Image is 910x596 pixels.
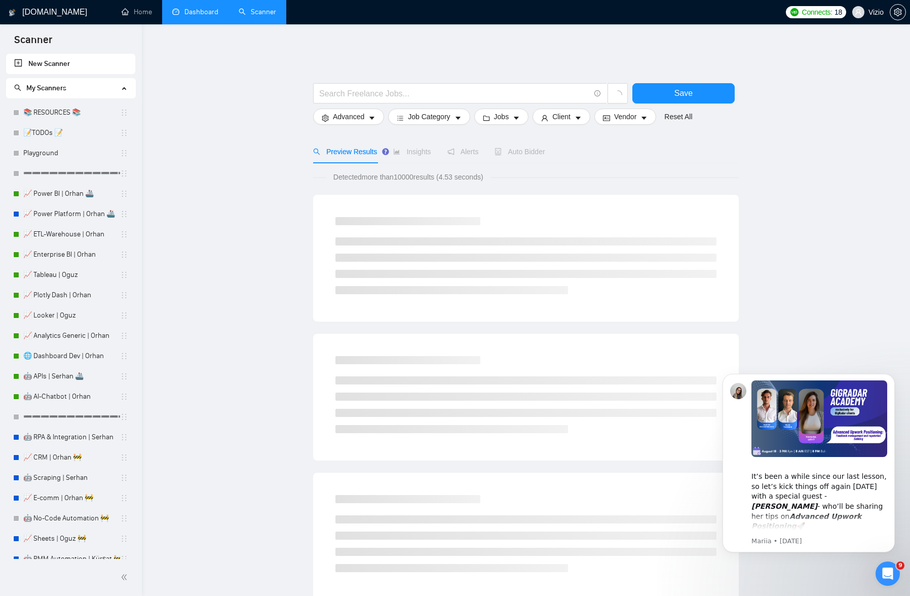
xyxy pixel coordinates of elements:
a: 🤖 No-Code Automation 🚧 [23,508,120,529]
li: 📈 Power BI | Orhan 🚢 [6,184,135,204]
input: Search Freelance Jobs... [319,87,590,100]
li: 🤖 APIs | Serhan 🚢 [6,366,135,387]
li: 📚 RESOURCES 📚 [6,102,135,123]
li: 📈 Looker | Oguz [6,305,135,326]
a: dashboardDashboard [172,8,218,16]
li: 🤖 PMM Automation | Kürşat 🚧 [6,549,135,569]
span: My Scanners [14,84,66,92]
span: robot [495,148,502,155]
span: caret-down [368,114,375,122]
span: holder [120,352,128,360]
span: Job Category [408,111,450,122]
li: 📈 Tableau | Oguz [6,265,135,285]
span: Client [552,111,571,122]
a: Reset All [664,111,692,122]
a: 📈 E-comm | Orhan 🚧 [23,488,120,508]
a: 📈 ETL-Warehouse | Orhan [23,224,120,244]
a: 📈 Power Platform | Orhan 🚢 [23,204,120,224]
img: logo [9,5,16,21]
span: folder [483,114,490,122]
a: 📈 Plotly Dash | Orhan [23,285,120,305]
span: holder [120,251,128,259]
li: 📈 Power Platform | Orhan 🚢 [6,204,135,224]
span: Vendor [614,111,636,122]
span: search [313,148,320,155]
a: 🤖 AI-Chatbot | Orhan [23,387,120,407]
span: 18 [835,7,842,18]
button: Save [632,83,735,103]
a: 📚 RESOURCES 📚 [23,102,120,123]
li: 📈 ETL-Warehouse | Orhan [6,224,135,244]
span: Detected more than 10000 results (4.53 seconds) [326,171,490,183]
button: barsJob Categorycaret-down [388,109,470,125]
span: holder [120,190,128,198]
span: holder [120,149,128,157]
a: 🤖 PMM Automation | Kürşat 🚧 [23,549,120,569]
span: setting [322,114,329,122]
a: Playground [23,143,120,163]
span: holder [120,271,128,279]
span: holder [120,413,128,421]
span: search [14,84,21,91]
button: userClientcaret-down [533,109,590,125]
li: 📈 Sheets | Oguz 🚧 [6,529,135,549]
span: notification [447,148,454,155]
li: New Scanner [6,54,135,74]
a: 📈 CRM | Orhan 🚧 [23,447,120,468]
span: holder [120,332,128,340]
li: Playground [6,143,135,163]
li: 📈 E-comm | Orhan 🚧 [6,488,135,508]
span: holder [120,372,128,380]
span: Preview Results [313,148,377,156]
span: setting [890,8,905,16]
span: holder [120,129,128,137]
span: holder [120,291,128,299]
span: holder [120,311,128,320]
li: 🤖 Scraping | Serhan [6,468,135,488]
li: 🤖 No-Code Automation 🚧 [6,508,135,529]
a: homeHome [122,8,152,16]
span: holder [120,555,128,563]
span: holder [120,169,128,178]
a: 📈 Tableau | Oguz [23,265,120,285]
span: Advanced [333,111,364,122]
span: Scanner [6,32,60,54]
span: info-circle [594,90,601,97]
a: 🤖 RPA & Integration | Serhan [23,427,120,447]
a: 📈 Looker | Oguz [23,305,120,326]
span: Insights [393,148,431,156]
a: ➖➖➖➖➖➖➖➖➖➖➖➖➖➖➖➖➖➖➖ [23,407,120,427]
a: 📈 Enterprise BI | Orhan [23,244,120,265]
a: searchScanner [239,8,276,16]
a: 📈 Analytics Generic | Orhan [23,326,120,346]
span: holder [120,230,128,238]
span: caret-down [640,114,648,122]
span: holder [120,535,128,543]
span: holder [120,210,128,218]
span: caret-down [575,114,582,122]
a: ➖➖➖➖➖➖➖➖➖➖➖➖➖➖➖➖➖➖➖ [23,163,120,184]
span: holder [120,514,128,522]
li: 📈 CRM | Orhan 🚧 [6,447,135,468]
span: user [541,114,548,122]
span: Alerts [447,148,479,156]
span: Auto Bidder [495,148,545,156]
span: user [855,9,862,16]
span: bars [397,114,404,122]
a: 🤖 APIs | Serhan 🚢 [23,366,120,387]
li: 📝TODOs 📝 [6,123,135,143]
li: 📈 Plotly Dash | Orhan [6,285,135,305]
span: double-left [121,572,131,582]
a: 🤖 Scraping | Serhan [23,468,120,488]
span: My Scanners [26,84,66,92]
span: idcard [603,114,610,122]
div: Tooltip anchor [381,147,390,156]
span: Save [674,87,693,99]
